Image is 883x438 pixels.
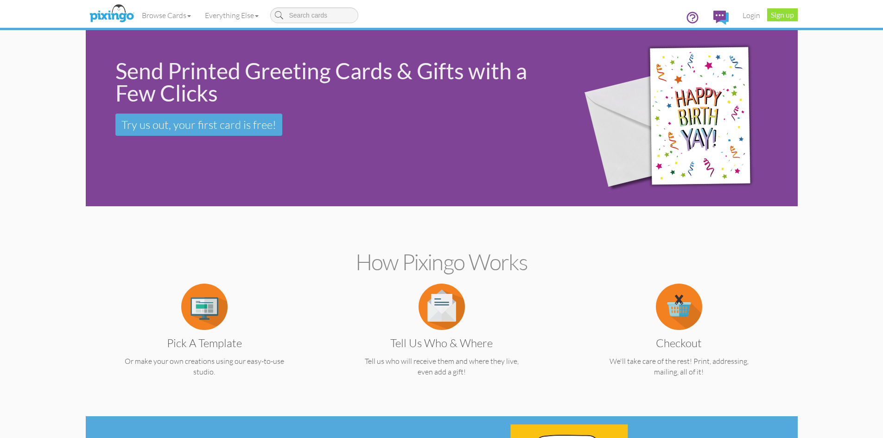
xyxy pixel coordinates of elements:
[736,4,767,27] a: Login
[578,301,780,377] a: Checkout We'll take care of the rest! Print, addressing, mailing, all of it!
[419,284,465,330] img: item.alt
[585,337,773,349] h3: Checkout
[713,11,729,25] img: comments.svg
[767,8,798,21] a: Sign up
[111,337,298,349] h3: Pick a Template
[883,438,883,438] iframe: Chat
[115,60,553,104] div: Send Printed Greeting Cards & Gifts with a Few Clicks
[568,17,792,220] img: 942c5090-71ba-4bfc-9a92-ca782dcda692.png
[104,356,305,377] p: Or make your own creations using our easy-to-use studio.
[270,7,358,23] input: Search cards
[104,301,305,377] a: Pick a Template Or make your own creations using our easy-to-use studio.
[341,301,542,377] a: Tell us Who & Where Tell us who will receive them and where they live, even add a gift!
[198,4,266,27] a: Everything Else
[578,356,780,377] p: We'll take care of the rest! Print, addressing, mailing, all of it!
[348,337,535,349] h3: Tell us Who & Where
[656,284,702,330] img: item.alt
[181,284,228,330] img: item.alt
[102,250,781,274] h2: How Pixingo works
[115,114,282,136] a: Try us out, your first card is free!
[341,356,542,377] p: Tell us who will receive them and where they live, even add a gift!
[121,118,276,132] span: Try us out, your first card is free!
[135,4,198,27] a: Browse Cards
[87,2,136,25] img: pixingo logo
